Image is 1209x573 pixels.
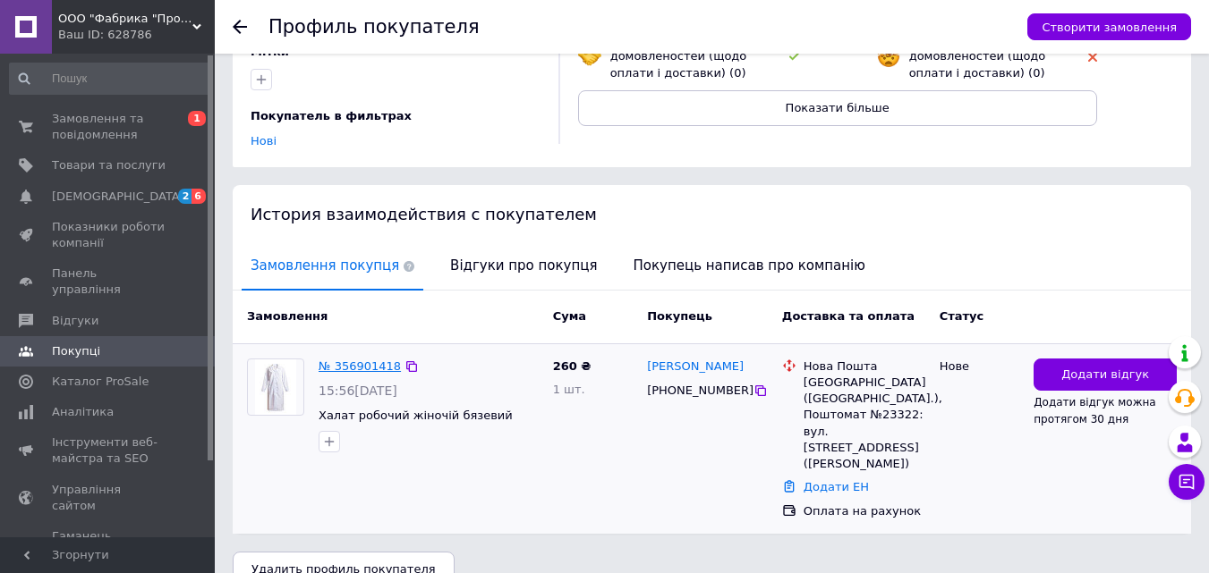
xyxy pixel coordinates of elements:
img: Фото товару [255,359,296,415]
img: rating-tag-type [789,53,799,61]
button: Додати відгук [1034,358,1177,392]
span: Аналітика [52,404,114,420]
span: Дотримується домовленостей (щодо оплати і доставки) (0) [610,33,747,79]
span: Додати відгук можна протягом 30 дня [1034,396,1156,425]
span: ООО "Фабрика "Промтекстиль" [58,11,192,27]
span: 1 [188,111,206,126]
span: Статус [940,309,984,323]
button: Створити замовлення [1027,13,1191,40]
a: Халат робочий жіночій бязевий [319,409,513,422]
span: Покупці [52,343,100,359]
img: rating-tag-type [1088,53,1097,62]
a: Нові [251,134,277,147]
span: Каталог ProSale [52,374,149,390]
span: 15:56[DATE] [319,383,397,398]
span: Показати більше [786,101,890,114]
span: Відгуки про покупця [441,243,606,289]
div: [PHONE_NUMBER] [643,379,753,402]
img: emoji [578,45,601,68]
span: 260 ₴ [553,359,592,373]
span: Замовлення [247,309,328,323]
a: [PERSON_NAME] [647,358,744,375]
span: Cума [553,309,586,323]
div: Покупатель в фильтрах [251,108,536,124]
h1: Профиль покупателя [268,16,480,38]
span: История взаимодействия с покупателем [251,205,597,223]
span: Товари та послуги [52,157,166,173]
span: Панель управління [52,265,166,298]
img: emoji [877,45,900,68]
button: Чат з покупцем [1169,464,1205,500]
span: Управління сайтом [52,482,166,514]
input: Пошук [9,63,211,95]
span: Замовлення та повідомлення [52,111,166,143]
span: Інструменти веб-майстра та SEO [52,434,166,467]
div: Нове [940,358,1020,375]
span: Покупець написав про компанію [625,243,874,289]
span: Мітки [251,45,289,58]
span: Гаманець компанії [52,528,166,560]
span: [DEMOGRAPHIC_DATA] [52,189,184,205]
span: Показники роботи компанії [52,219,166,251]
button: Показати більше [578,90,1097,126]
div: Ваш ID: 628786 [58,27,215,43]
span: 2 [178,189,192,204]
span: Покупець [647,309,712,323]
a: Фото товару [247,358,304,416]
div: Оплата на рахунок [804,503,925,519]
a: № 356901418 [319,359,401,373]
span: Не дотримується домовленостей (щодо оплати і доставки) (0) [909,33,1046,79]
div: [GEOGRAPHIC_DATA] ([GEOGRAPHIC_DATA].), Поштомат №23322: вул. [STREET_ADDRESS] ([PERSON_NAME]) [804,375,925,472]
a: Додати ЕН [804,480,869,493]
span: Створити замовлення [1042,21,1177,34]
span: Доставка та оплата [782,309,915,323]
div: Повернутися назад [233,20,247,34]
span: 1 шт. [553,383,585,396]
span: Відгуки [52,313,98,329]
span: Додати відгук [1061,367,1149,383]
span: 6 [192,189,206,204]
div: Нова Пошта [804,358,925,375]
span: Замовлення покупця [242,243,423,289]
